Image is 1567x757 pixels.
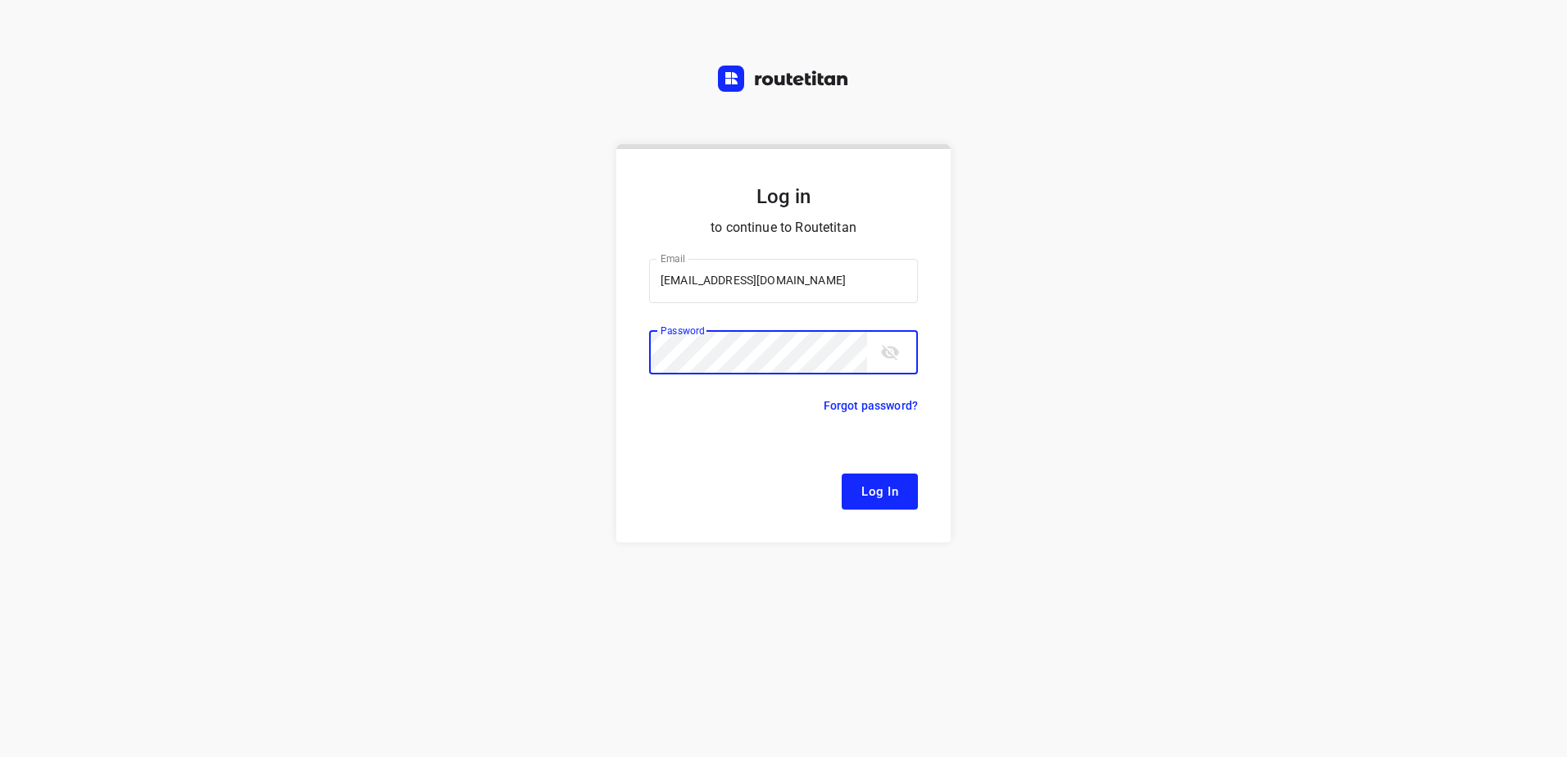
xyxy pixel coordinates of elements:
img: Routetitan [718,66,849,92]
button: Log In [842,474,918,510]
p: Forgot password? [824,396,918,415]
span: Log In [861,481,898,502]
h5: Log in [649,184,918,210]
p: to continue to Routetitan [649,216,918,239]
button: toggle password visibility [874,336,906,369]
